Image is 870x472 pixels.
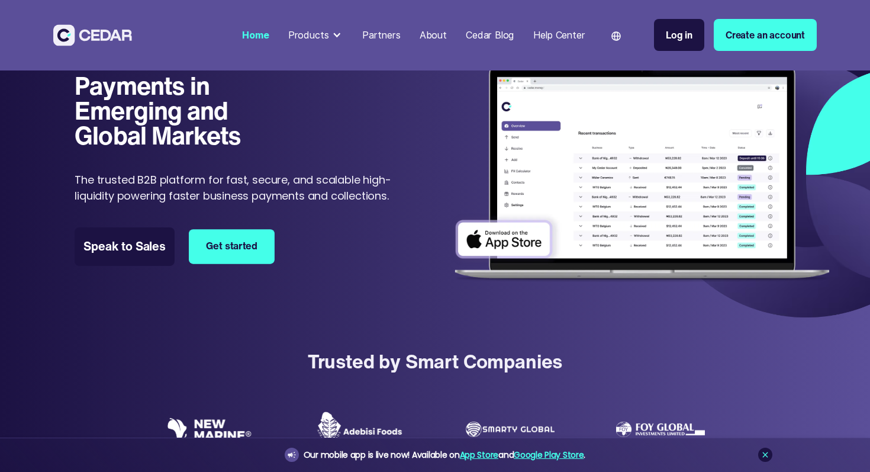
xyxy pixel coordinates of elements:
[611,31,621,41] img: world icon
[533,28,585,42] div: Help Center
[288,28,329,42] div: Products
[466,28,514,42] div: Cedar Blog
[616,422,705,438] img: Foy Global Investments Limited Logo
[666,28,692,42] div: Log in
[189,230,275,264] a: Get started
[420,28,447,42] div: About
[357,22,405,48] a: Partners
[466,422,555,438] img: Smarty Global logo
[237,22,273,48] a: Home
[461,22,518,48] a: Cedar Blog
[529,22,590,48] a: Help Center
[315,411,404,448] img: Adebisi Foods logo
[242,28,269,42] div: Home
[75,172,398,204] p: The trusted B2B platform for fast, secure, and scalable high-liquidity powering faster business p...
[446,24,839,291] img: Dashboard of transactions
[165,418,254,441] img: New Marine logo
[75,227,175,266] a: Speak to Sales
[714,19,817,51] a: Create an account
[362,28,401,42] div: Partners
[75,24,269,148] h1: Simplifying Cross Border Payments in Emerging and Global Markets
[283,23,348,47] div: Products
[415,22,452,48] a: About
[654,19,704,51] a: Log in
